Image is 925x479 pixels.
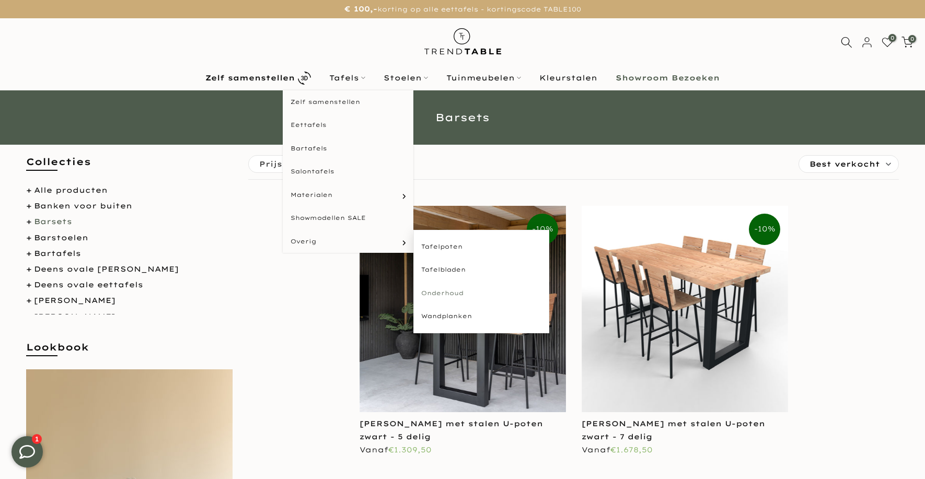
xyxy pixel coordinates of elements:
strong: € 100,- [344,4,377,14]
span: 0 [888,34,896,42]
a: Kleurstalen [530,72,607,84]
h5: Lookbook [26,341,233,364]
a: Bartafels [34,249,81,258]
span: Vanaf [360,445,432,454]
span: €1.309,50 [388,445,432,454]
span: -10% [527,214,558,245]
a: Tafelpoten [413,235,549,259]
span: Best verkocht [810,156,880,172]
img: trend-table [417,18,508,65]
span: €1.678,50 [610,445,653,454]
a: Banken voor buiten [34,201,132,211]
b: Zelf samenstellen [205,74,295,81]
a: 0 [882,37,893,48]
span: Prijs [259,158,282,170]
span: -10% [749,214,780,245]
a: Showroom Bezoeken [607,72,729,84]
a: Salontafels [283,160,413,183]
a: Showmodellen SALE [283,206,413,230]
a: Eettafels [283,113,413,137]
a: 0 [901,37,913,48]
a: [PERSON_NAME] [34,296,115,305]
a: Alle producten [34,185,108,195]
h5: Collecties [26,155,233,179]
iframe: toggle-frame [1,426,53,478]
a: [PERSON_NAME] [34,312,115,321]
span: Overig [291,237,316,246]
a: Deens ovale [PERSON_NAME] [34,264,179,274]
a: Onderhoud [413,282,549,305]
a: Tuinmeubelen [437,72,530,84]
a: Overig [283,230,413,253]
a: Barstoelen [34,233,88,242]
a: [PERSON_NAME] met stalen U-poten zwart - 7 delig [582,419,765,441]
a: Wandplanken [413,305,549,328]
a: Zelf samenstellen [283,90,413,114]
a: Tafels [320,72,375,84]
a: [PERSON_NAME] met stalen U-poten zwart - 5 delig [360,419,543,441]
span: 0 [908,35,916,43]
a: Deens ovale eettafels [34,280,143,289]
label: Sorteren:Best verkocht [799,156,898,172]
span: Materialen [291,191,332,200]
span: Vanaf [582,445,653,454]
a: Barsets [34,217,72,226]
a: Zelf samenstellen [196,69,320,87]
a: Materialen [283,183,413,207]
a: Tafelbladen [413,258,549,282]
a: Bartafels [283,137,413,160]
b: Showroom Bezoeken [616,74,720,81]
p: korting op alle eettafels - kortingscode TABLE100 [13,3,912,16]
h1: Barsets [157,112,768,123]
a: Stoelen [375,72,437,84]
